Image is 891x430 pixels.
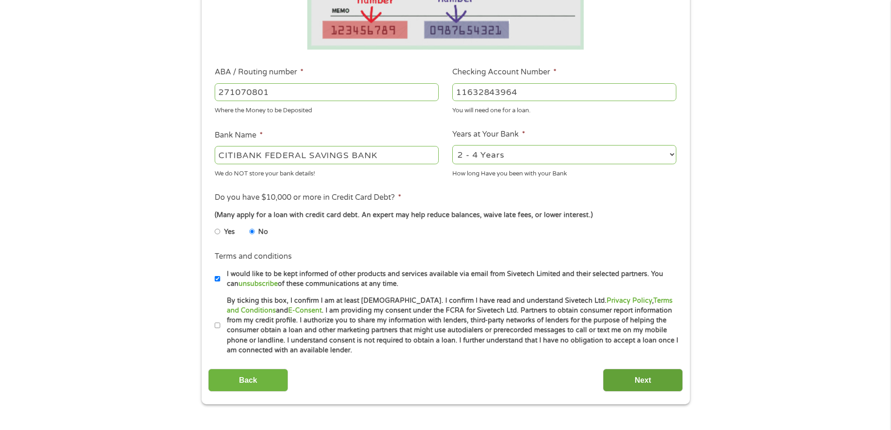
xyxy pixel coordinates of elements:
label: ABA / Routing number [215,67,304,77]
label: No [258,227,268,237]
label: Checking Account Number [452,67,557,77]
div: How long Have you been with your Bank [452,166,676,178]
a: unsubscribe [239,280,278,288]
label: Years at Your Bank [452,130,525,139]
input: Next [603,369,683,392]
label: I would like to be kept informed of other products and services available via email from Sivetech... [220,269,679,289]
label: Yes [224,227,235,237]
label: Do you have $10,000 or more in Credit Card Debt? [215,193,401,203]
label: By ticking this box, I confirm I am at least [DEMOGRAPHIC_DATA]. I confirm I have read and unders... [220,296,679,356]
input: 345634636 [452,83,676,101]
input: Back [208,369,288,392]
div: We do NOT store your bank details! [215,166,439,178]
label: Terms and conditions [215,252,292,262]
div: You will need one for a loan. [452,103,676,116]
a: Terms and Conditions [227,297,673,314]
div: (Many apply for a loan with credit card debt. An expert may help reduce balances, waive late fees... [215,210,676,220]
input: 263177916 [215,83,439,101]
a: E-Consent [288,306,322,314]
a: Privacy Policy [607,297,652,305]
label: Bank Name [215,131,263,140]
div: Where the Money to be Deposited [215,103,439,116]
